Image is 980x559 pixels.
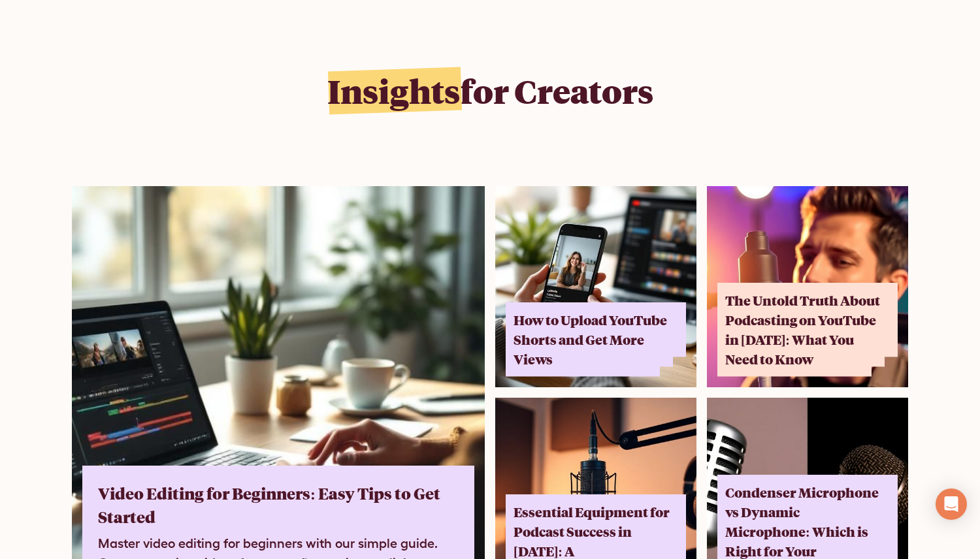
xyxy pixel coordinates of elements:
[327,69,460,112] span: Insights
[707,186,908,387] a: The Untold Truth About Podcasting on YouTube in [DATE]: What You Need to Know
[725,291,882,369] div: The Untold Truth About Podcasting on YouTube in [DATE]: What You Need to Know
[98,481,450,528] div: Video Editing for Beginners: Easy Tips to Get Started
[707,186,908,387] img: The Untold Truth About Podcasting on YouTube in 2025: What You Need to Know
[327,71,653,110] h2: for Creators
[514,310,670,369] div: How to Upload YouTube Shorts and Get More Views
[495,186,696,387] img: How to Upload YouTube Shorts and Get More Views
[936,488,967,520] div: Open Intercom Messenger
